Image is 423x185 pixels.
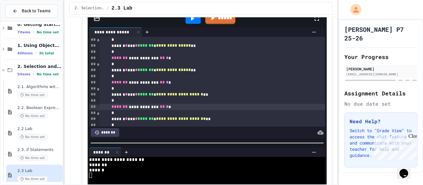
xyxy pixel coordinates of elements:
[111,5,132,12] span: 2.3 Lab
[17,92,48,98] span: No time set
[17,30,30,34] span: 7 items
[344,2,363,17] div: My Account
[17,72,30,76] span: 5 items
[344,89,417,98] h2: Assignment Details
[397,160,417,179] iframe: chat widget
[17,22,61,27] span: 0: Getting Started
[17,176,48,182] span: No time set
[33,72,34,77] span: •
[17,51,33,55] span: 40 items
[17,105,61,111] span: 2.2. Boolean Expressions
[6,4,58,18] button: Back to Teams
[33,30,34,35] span: •
[346,72,416,77] div: [EMAIL_ADDRESS][DOMAIN_NAME]
[346,66,416,72] div: [PERSON_NAME]
[22,8,50,14] span: Back to Teams
[37,72,59,76] span: No time set
[17,84,61,90] span: 2.1. Algorithms with Selection and Repetition
[37,30,59,34] span: No time set
[17,147,61,153] span: 2.3. if Statements
[17,113,48,119] span: No time set
[17,155,48,161] span: No time set
[17,168,61,174] span: 2.3 Lab
[344,53,417,61] h2: Your Progress
[107,6,109,11] span: /
[350,128,412,158] p: Switch to "Grade View" to access the chat feature and communicate with your teacher for help and ...
[17,43,61,48] span: 1. Using Objects and Methods
[75,6,104,11] span: 2. Selection and Iteration
[17,134,48,140] span: No time set
[372,133,417,160] iframe: chat widget
[39,51,54,55] span: 3h total
[17,64,61,69] span: 2. Selection and Iteration
[350,118,412,125] h3: Need Help?
[35,51,37,56] span: •
[344,25,417,42] h1: [PERSON_NAME] P7 25-26
[2,2,43,39] div: Chat with us now!Close
[17,126,61,132] span: 2.2 Lab
[344,100,417,107] div: No due date set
